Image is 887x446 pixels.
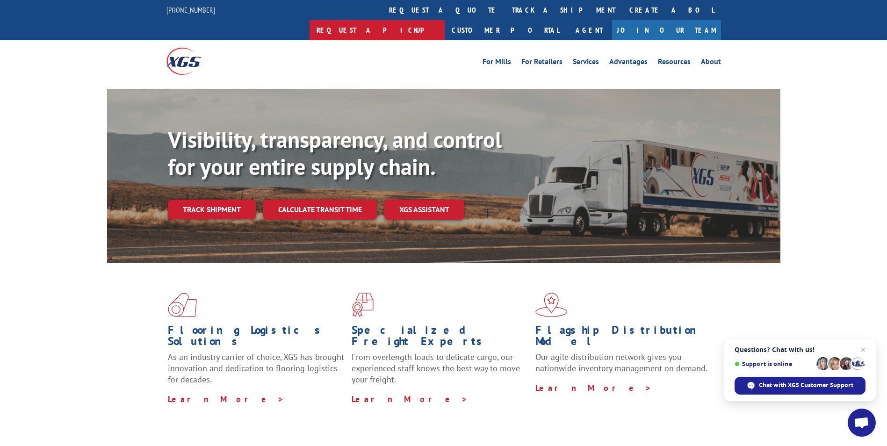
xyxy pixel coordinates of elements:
a: For Retailers [521,58,562,68]
span: Chat with XGS Customer Support [759,381,853,389]
a: About [701,58,721,68]
a: Learn More > [168,394,284,404]
a: Advantages [609,58,648,68]
a: For Mills [483,58,511,68]
a: Track shipment [168,200,256,219]
a: Services [573,58,599,68]
img: xgs-icon-flagship-distribution-model-red [535,293,568,317]
a: Resources [658,58,691,68]
a: Calculate transit time [263,200,377,220]
a: Learn More > [535,382,652,393]
span: Support is online [735,360,813,367]
span: As an industry carrier of choice, XGS has brought innovation and dedication to flooring logistics... [168,352,344,385]
span: Questions? Chat with us! [735,346,865,353]
h1: Flooring Logistics Solutions [168,324,345,352]
a: Join Our Team [612,20,721,40]
h1: Flagship Distribution Model [535,324,712,352]
p: From overlength loads to delicate cargo, our experienced staff knows the best way to move your fr... [352,352,528,393]
span: Our agile distribution network gives you nationwide inventory management on demand. [535,352,707,374]
img: xgs-icon-focused-on-flooring-red [352,293,374,317]
h1: Specialized Freight Experts [352,324,528,352]
b: Visibility, transparency, and control for your entire supply chain. [168,125,502,181]
a: Agent [566,20,612,40]
a: [PHONE_NUMBER] [166,5,215,14]
a: Learn More > [352,394,468,404]
div: Chat with XGS Customer Support [735,377,865,395]
img: xgs-icon-total-supply-chain-intelligence-red [168,293,197,317]
div: Open chat [848,409,876,437]
span: Close chat [858,344,869,355]
a: XGS ASSISTANT [384,200,464,220]
a: Customer Portal [445,20,566,40]
a: Request a pickup [310,20,445,40]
